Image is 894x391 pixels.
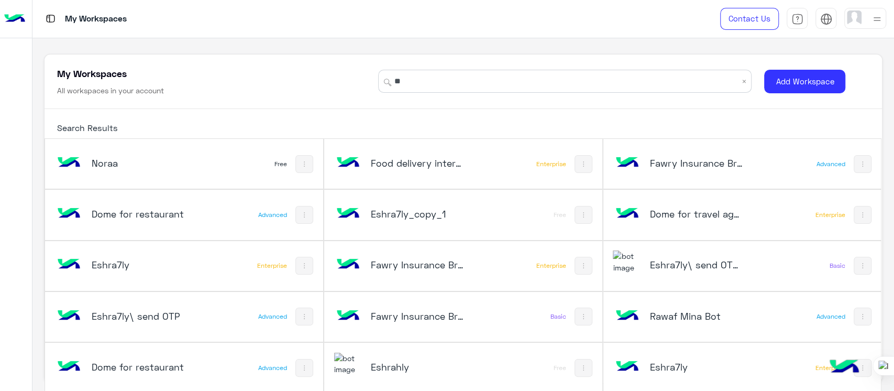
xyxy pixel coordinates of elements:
img: tab [820,13,832,25]
img: bot image [334,200,362,228]
div: Enterprise [536,262,566,270]
h5: Fawry Insurance Brokerage`s_copy_2 [371,310,464,322]
img: bot image [613,200,641,228]
h5: Eshra7ly [92,258,185,271]
img: userImage [847,10,862,25]
h5: Rawaf Mina Bot [649,310,743,322]
h5: Dome for travel agency [649,208,743,220]
div: Free [274,160,287,168]
img: tab [791,13,803,25]
img: profile [870,13,884,26]
p: My Workspaces [65,12,127,26]
h5: Fawry Insurance Brokerage`s [649,157,743,169]
img: 316735588189801 [334,353,362,375]
img: bot image [55,200,83,228]
button: Add Workspace [764,70,845,93]
img: bot image [334,302,362,330]
img: 111445085349129 [55,149,83,177]
h5: Food delivery interaction [371,157,464,169]
div: Free [554,364,566,372]
img: bot image [55,353,83,381]
h5: My Workspaces [57,67,127,80]
h5: Eshra7ly\ send OTP USD [649,258,743,271]
img: bot image [55,302,83,330]
h5: Eshra7ly\ send OTP [92,310,185,322]
span: × [741,75,746,88]
a: tab [787,8,808,30]
div: Advanced [258,364,287,372]
h5: Eshra7ly [649,361,743,373]
div: Enterprise [536,160,566,168]
img: bot image [334,149,362,177]
div: Advanced [816,160,845,168]
img: bot image [613,302,641,330]
h5: Fawry Insurance Brokerage`s_copy_1 [371,258,464,271]
h5: Eshrahly [371,361,464,373]
div: Search Results [45,109,118,138]
div: Free [554,211,566,219]
img: hulul-logo.png [826,349,863,386]
div: Advanced [258,312,287,321]
img: bot image [613,149,641,177]
h5: Noraa [92,157,185,169]
div: Basic [550,312,566,321]
h5: Dome for restaurant [92,208,185,220]
h6: All workspaces in your account [57,85,164,96]
h5: Eshra7ly_copy_1 [371,208,464,220]
img: 114503081745937 [613,251,641,273]
div: Enterprise [815,211,845,219]
div: Enterprise [815,364,845,372]
div: Advanced [258,211,287,219]
h5: Dome for restaurant [92,361,185,373]
img: bot image [55,251,83,279]
img: Logo [4,8,25,30]
div: Basic [830,262,845,270]
img: bot image [613,353,641,381]
a: Contact Us [720,8,779,30]
div: Enterprise [257,262,287,270]
div: Advanced [816,312,845,321]
img: bot image [334,251,362,279]
img: tab [44,12,57,25]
